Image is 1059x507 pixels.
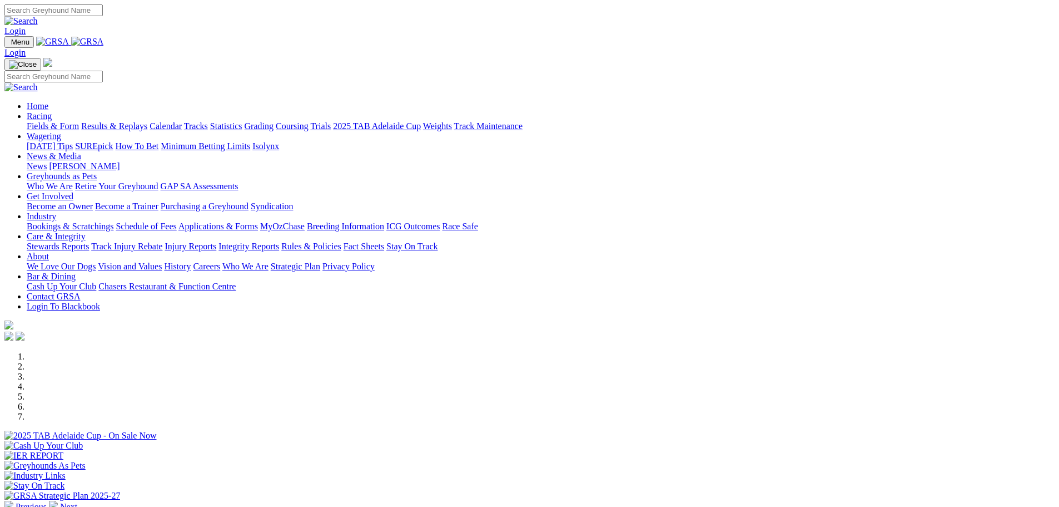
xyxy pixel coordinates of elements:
img: Close [9,60,37,69]
a: [DATE] Tips [27,141,73,151]
a: Cash Up Your Club [27,282,96,291]
img: Greyhounds As Pets [4,461,86,471]
a: Trials [310,121,331,131]
a: Get Involved [27,191,73,201]
div: Wagering [27,141,1055,151]
a: Weights [423,121,452,131]
a: Results & Replays [81,121,147,131]
a: Injury Reports [165,242,216,251]
a: Applications & Forms [178,221,258,231]
a: We Love Our Dogs [27,262,96,271]
a: How To Bet [116,141,159,151]
a: ICG Outcomes [386,221,440,231]
a: Privacy Policy [322,262,375,271]
a: Who We Are [222,262,269,271]
a: Tracks [184,121,208,131]
div: About [27,262,1055,272]
a: Home [27,101,48,111]
a: Fields & Form [27,121,79,131]
div: Bar & Dining [27,282,1055,292]
div: News & Media [27,161,1055,171]
a: Bar & Dining [27,272,76,281]
div: Greyhounds as Pets [27,181,1055,191]
button: Toggle navigation [4,58,41,71]
a: Coursing [276,121,309,131]
img: Stay On Track [4,481,64,491]
a: News [27,161,47,171]
img: Search [4,16,38,26]
img: logo-grsa-white.png [43,58,52,67]
img: twitter.svg [16,332,24,341]
a: Careers [193,262,220,271]
a: Care & Integrity [27,232,86,241]
a: Vision and Values [98,262,162,271]
input: Search [4,71,103,82]
a: Racing [27,111,52,121]
a: 2025 TAB Adelaide Cup [333,121,421,131]
a: GAP SA Assessments [161,181,238,191]
a: Bookings & Scratchings [27,221,113,231]
a: Login [4,48,26,57]
a: Statistics [210,121,242,131]
div: Care & Integrity [27,242,1055,252]
a: Grading [245,121,274,131]
img: facebook.svg [4,332,13,341]
input: Search [4,4,103,16]
a: Minimum Betting Limits [161,141,250,151]
img: Search [4,82,38,92]
a: Become a Trainer [95,201,158,211]
a: [PERSON_NAME] [49,161,120,171]
a: Retire Your Greyhound [75,181,158,191]
img: GRSA [36,37,69,47]
a: Calendar [150,121,182,131]
a: Rules & Policies [281,242,341,251]
a: Integrity Reports [218,242,279,251]
img: IER REPORT [4,451,63,461]
a: Who We Are [27,181,73,191]
a: Login [4,26,26,36]
button: Toggle navigation [4,36,34,48]
img: logo-grsa-white.png [4,321,13,329]
a: History [164,262,191,271]
img: GRSA Strategic Plan 2025-27 [4,491,120,501]
a: Greyhounds as Pets [27,171,97,181]
img: Cash Up Your Club [4,441,83,451]
a: Isolynx [252,141,279,151]
div: Racing [27,121,1055,131]
a: Purchasing a Greyhound [161,201,248,211]
a: Track Maintenance [454,121,523,131]
a: Chasers Restaurant & Function Centre [98,282,236,291]
a: MyOzChase [260,221,305,231]
a: SUREpick [75,141,113,151]
a: Track Injury Rebate [91,242,162,251]
a: Stewards Reports [27,242,89,251]
a: Stay On Track [386,242,437,251]
img: GRSA [71,37,104,47]
a: About [27,252,49,261]
a: Syndication [251,201,293,211]
div: Get Involved [27,201,1055,211]
span: Menu [11,38,29,46]
a: Contact GRSA [27,292,80,301]
img: 2025 TAB Adelaide Cup - On Sale Now [4,431,157,441]
a: News & Media [27,151,81,161]
a: Breeding Information [307,221,384,231]
a: Login To Blackbook [27,302,100,311]
div: Industry [27,221,1055,232]
img: Industry Links [4,471,66,481]
a: Become an Owner [27,201,93,211]
a: Race Safe [442,221,478,231]
a: Strategic Plan [271,262,320,271]
a: Schedule of Fees [116,221,176,231]
a: Wagering [27,131,61,141]
a: Industry [27,211,56,221]
a: Fact Sheets [344,242,384,251]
